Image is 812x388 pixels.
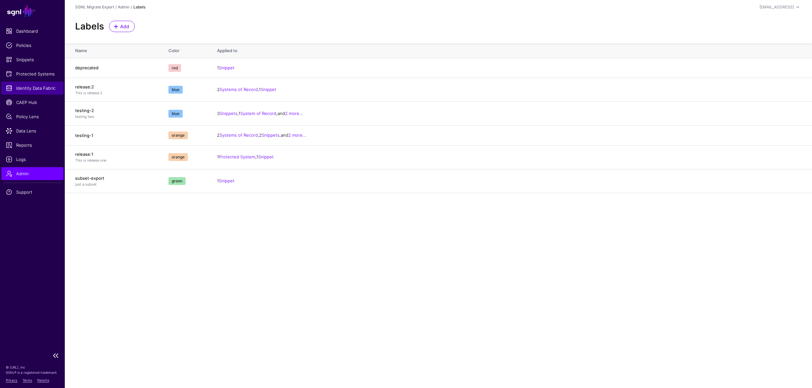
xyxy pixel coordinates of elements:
a: Snippets [1,53,63,66]
span: Logs [6,156,59,163]
div: orange [168,153,188,161]
h4: testing-2 [75,108,155,113]
span: Support [6,189,59,195]
h4: subset-export [75,175,155,181]
h4: testing-1 [75,132,155,138]
div: blue [168,86,183,94]
span: Identity Data Fabric [6,85,59,91]
span: Policy Lens [6,113,59,120]
strong: Labels [133,5,145,9]
div: 2 , 1 [217,86,802,93]
div: orange [168,131,188,139]
a: Identity Data Fabric [1,82,63,95]
div: green [168,177,186,185]
a: Dashboard [1,25,63,38]
span: CAEP Hub [6,99,59,106]
a: CAEP Hub [1,96,63,109]
a: 2 more... [288,132,306,138]
a: Admin [118,5,130,9]
p: testing two [75,114,155,120]
div: [EMAIL_ADDRESS] [760,4,794,10]
h4: release:1 [75,151,155,157]
a: Snippet [219,178,234,183]
a: Snippet [219,65,234,70]
span: Protected Systems [6,71,59,77]
a: Systems of Record [220,87,258,92]
span: Add [120,23,130,30]
span: Reports [6,142,59,148]
a: Policy Lens [1,110,63,123]
p: just a subset [75,182,155,187]
a: Policies [1,39,63,52]
span: Data Lens [6,128,59,134]
a: System of Record [240,111,276,116]
div: / [130,4,133,10]
div: / [114,4,118,10]
a: Terms [23,378,32,382]
div: 3 , 1 , and [217,110,802,117]
h2: Labels [75,21,104,32]
a: Reports [1,139,63,152]
a: Add [109,21,135,32]
a: Protected System [219,154,255,159]
span: Policies [6,42,59,49]
a: Patents [37,378,49,382]
h4: release:2 [75,84,155,90]
a: 2 more... [285,111,303,116]
a: Privacy [6,378,17,382]
a: Systems of Record [220,132,258,138]
a: Admin [1,167,63,180]
span: Dashboard [6,28,59,34]
p: © [URL], Inc [6,365,59,370]
p: This is release 2 [75,90,155,96]
a: Data Lens [1,124,63,137]
div: 1 , 1 [217,154,802,160]
th: Name [65,44,162,58]
a: Snippet [261,87,276,92]
div: 1 [217,178,802,184]
a: SGNL [4,4,61,18]
p: This is release one [75,158,155,163]
th: Applied to [211,44,812,58]
div: 1 [217,65,802,71]
div: 2 , 2 , and [217,132,802,139]
a: SGNL Migrate Export [75,5,114,9]
a: Snippets [220,111,237,116]
h4: deprecated [75,65,155,71]
a: Snippet [258,154,274,159]
a: Protected Systems [1,67,63,80]
a: Snippets [262,132,280,138]
div: red [168,64,181,72]
th: Color [162,44,211,58]
a: Logs [1,153,63,166]
p: SGNL® is a registered trademark [6,370,59,375]
span: Snippets [6,56,59,63]
div: blue [168,110,183,118]
span: Admin [6,170,59,177]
